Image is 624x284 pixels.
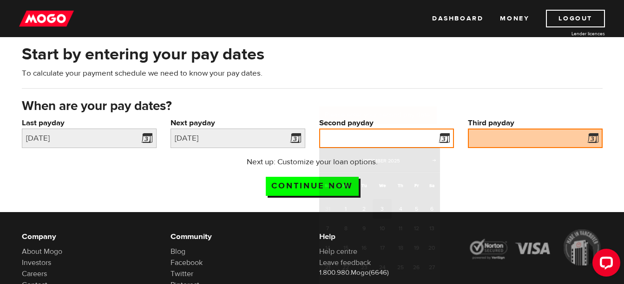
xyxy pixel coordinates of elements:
[22,117,157,129] label: Last payday
[409,238,424,258] a: 19
[319,199,336,219] span: 31
[430,156,439,166] a: Next
[171,269,193,278] a: Twitter
[409,199,424,219] a: 5
[319,258,336,277] a: 21
[398,182,403,188] span: Thursday
[355,199,373,219] a: 2
[355,219,373,238] a: 9
[336,238,355,258] a: 15
[468,117,603,129] label: Third payday
[22,99,603,114] h3: When are your pay dates?
[336,219,355,238] a: 8
[585,245,624,284] iframe: LiveChat chat widget
[535,30,605,37] a: Lender licences
[373,219,392,238] a: 10
[409,219,424,238] a: 12
[171,117,305,129] label: Next payday
[355,238,373,258] a: 16
[22,247,62,256] a: About Mogo
[379,182,386,188] span: Wednesday
[424,238,440,258] a: 20
[325,182,330,188] span: Sunday
[392,238,409,258] a: 18
[319,106,437,124] div: Please enter your second pay date.
[266,177,359,196] input: Continue now
[220,156,404,168] p: Next up: Customize your loan options.
[424,258,440,277] a: 27
[171,247,185,256] a: Blog
[19,10,74,27] img: mogo_logo-11ee424be714fa7cbb0f0f49df9e16ec.png
[429,182,434,188] span: Saturday
[373,238,392,258] a: 17
[373,258,392,277] a: 24
[336,199,355,219] a: 1
[342,182,349,188] span: Monday
[388,157,400,164] span: 2025
[424,219,440,238] a: 13
[336,258,355,277] a: 22
[424,199,440,219] a: 6
[171,258,203,267] a: Facebook
[500,10,529,27] a: Money
[355,258,373,277] a: 23
[414,182,419,188] span: Friday
[319,219,336,238] a: 7
[392,199,409,219] a: 4
[171,231,305,242] h6: Community
[409,258,424,277] a: 26
[22,269,47,278] a: Careers
[22,231,157,242] h6: Company
[546,10,605,27] a: Logout
[359,157,387,164] span: September
[361,182,367,188] span: Tuesday
[320,156,329,166] a: Prev
[432,10,483,27] a: Dashboard
[392,258,409,277] a: 25
[431,156,438,164] span: Next
[319,238,336,258] a: 14
[392,219,409,238] a: 11
[468,229,603,265] img: legal-icons-92a2ffecb4d32d839781d1b4e4802d7b.png
[22,68,603,79] p: To calculate your payment schedule we need to know your pay dates.
[22,45,603,64] h2: Start by entering your pay dates
[373,199,392,219] a: 3
[321,156,328,164] span: Prev
[22,258,51,267] a: Investors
